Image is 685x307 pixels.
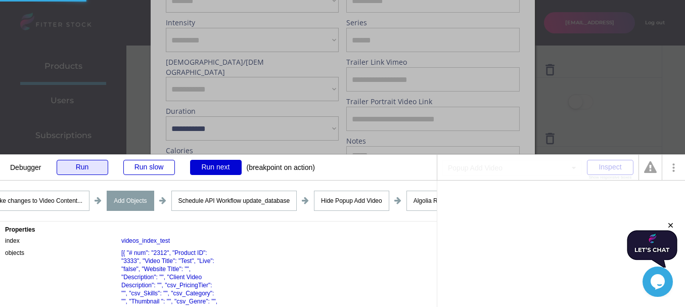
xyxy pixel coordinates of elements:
[406,191,524,211] div: Algolia Refresh AlgoliaSimpleSearch A
[5,227,432,233] div: Properties
[314,191,389,211] div: Hide Popup Add Video
[171,191,297,211] div: Schedule API Workflow update_database
[5,249,121,255] div: objects
[107,191,154,211] div: Add Objects
[5,237,121,243] div: index
[10,155,41,171] div: Debugger
[627,221,677,268] iframe: chat widget
[121,237,170,245] div: videos_index_test
[190,160,242,175] div: Run next
[57,160,108,175] div: Run
[643,267,675,297] iframe: chat widget
[247,155,315,171] div: (breakpoint on action)
[123,160,175,175] div: Run slow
